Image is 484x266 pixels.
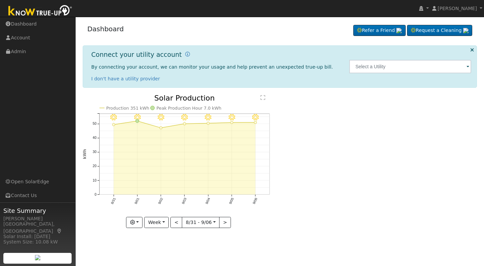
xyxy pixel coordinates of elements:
[87,25,124,33] a: Dashboard
[3,215,72,222] div: [PERSON_NAME]
[91,51,182,59] h1: Connect your utility account
[91,64,333,70] span: By connecting your account, we can monitor your usage and help prevent an unexpected true-up bill.
[35,255,40,260] img: retrieve
[407,25,472,36] a: Request a Cleaning
[3,221,72,235] div: [GEOGRAPHIC_DATA], [GEOGRAPHIC_DATA]
[3,233,72,240] div: Solar Install: [DATE]
[438,6,477,11] span: [PERSON_NAME]
[3,238,72,245] div: System Size: 10.08 kW
[3,206,72,215] span: Site Summary
[349,60,471,73] input: Select a Utility
[396,28,402,33] img: retrieve
[353,25,406,36] a: Refer a Friend
[463,28,469,33] img: retrieve
[91,76,160,81] a: I don't have a utility provider
[5,4,76,19] img: Know True-Up
[56,228,63,234] a: Map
